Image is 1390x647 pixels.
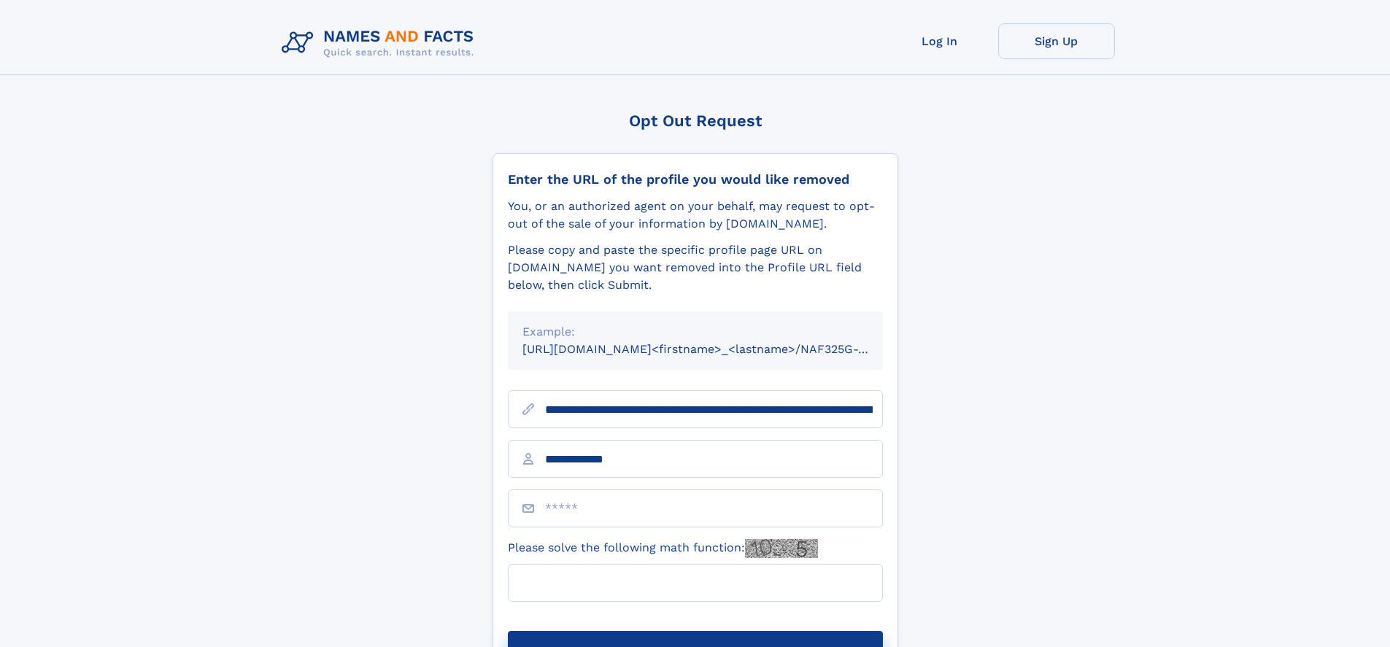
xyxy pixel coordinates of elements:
div: Enter the URL of the profile you would like removed [508,171,883,187]
div: Please copy and paste the specific profile page URL on [DOMAIN_NAME] you want removed into the Pr... [508,241,883,294]
a: Log In [881,23,998,59]
div: Example: [522,323,868,341]
div: Opt Out Request [493,112,898,130]
img: Logo Names and Facts [276,23,486,63]
div: You, or an authorized agent on your behalf, may request to opt-out of the sale of your informatio... [508,198,883,233]
small: [URL][DOMAIN_NAME]<firstname>_<lastname>/NAF325G-xxxxxxxx [522,342,911,356]
label: Please solve the following math function: [508,539,818,558]
a: Sign Up [998,23,1115,59]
